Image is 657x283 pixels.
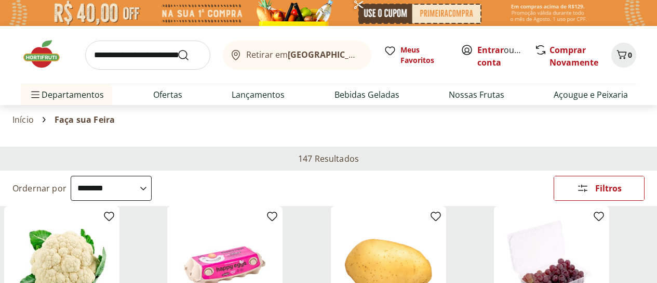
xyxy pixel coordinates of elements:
[449,88,504,101] a: Nossas Frutas
[334,88,399,101] a: Bebidas Geladas
[246,50,361,59] span: Retirar em
[177,49,202,61] button: Submit Search
[21,38,73,70] img: Hortifruti
[288,49,463,60] b: [GEOGRAPHIC_DATA]/[GEOGRAPHIC_DATA]
[298,153,359,164] h2: 147 Resultados
[628,50,632,60] span: 0
[400,45,448,66] span: Meus Favoritos
[153,88,182,101] a: Ofertas
[576,182,589,195] svg: Abrir Filtros
[12,183,66,194] label: Ordernar por
[595,184,622,192] span: Filtros
[554,176,645,201] button: Filtros
[29,82,42,107] button: Menu
[232,88,285,101] a: Lançamentos
[549,44,598,68] a: Comprar Novamente
[477,44,534,68] a: Criar conta
[29,82,104,107] span: Departamentos
[223,41,371,70] button: Retirar em[GEOGRAPHIC_DATA]/[GEOGRAPHIC_DATA]
[384,45,448,66] a: Meus Favoritos
[611,43,636,68] button: Carrinho
[477,44,524,69] span: ou
[12,115,34,124] a: Início
[85,41,210,70] input: search
[554,88,628,101] a: Açougue e Peixaria
[477,44,504,56] a: Entrar
[55,115,115,124] span: Faça sua Feira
